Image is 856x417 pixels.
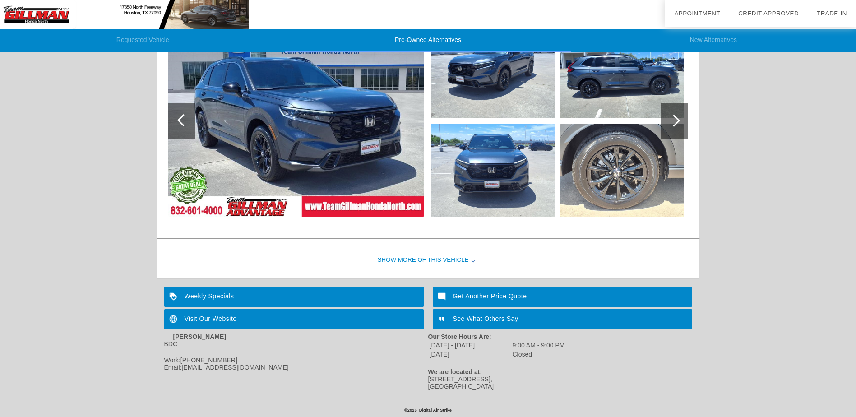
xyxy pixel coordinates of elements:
div: [STREET_ADDRESS], [GEOGRAPHIC_DATA] [428,375,692,390]
img: ic_mode_comment_white_24dp_2x.png [433,287,453,307]
div: Email: [164,364,428,371]
td: [DATE] - [DATE] [429,341,511,349]
strong: We are located at: [428,368,482,375]
img: image.aspx [431,124,555,217]
strong: Our Store Hours Are: [428,333,491,340]
img: image.aspx [431,25,555,118]
a: Appointment [674,10,720,17]
td: Closed [512,350,565,358]
span: [PHONE_NUMBER] [180,357,237,364]
img: image.aspx [560,124,684,217]
td: [DATE] [429,350,511,358]
div: Work: [164,357,428,364]
a: Trade-In [817,10,847,17]
div: BDC [164,340,428,347]
td: 9:00 AM - 9:00 PM [512,341,565,349]
a: Visit Our Website [164,309,424,329]
a: Weekly Specials [164,287,424,307]
img: ic_format_quote_white_24dp_2x.png [433,309,453,329]
img: image.aspx [168,25,424,217]
img: image.aspx [560,25,684,118]
li: Pre-Owned Alternatives [285,29,570,52]
img: ic_loyalty_white_24dp_2x.png [164,287,185,307]
img: ic_language_white_24dp_2x.png [164,309,185,329]
div: Show More of this Vehicle [157,242,699,278]
li: New Alternatives [571,29,856,52]
strong: [PERSON_NAME] [173,333,226,340]
a: Get Another Price Quote [433,287,692,307]
span: [EMAIL_ADDRESS][DOMAIN_NAME] [181,364,288,371]
a: See What Others Say [433,309,692,329]
a: Credit Approved [738,10,799,17]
